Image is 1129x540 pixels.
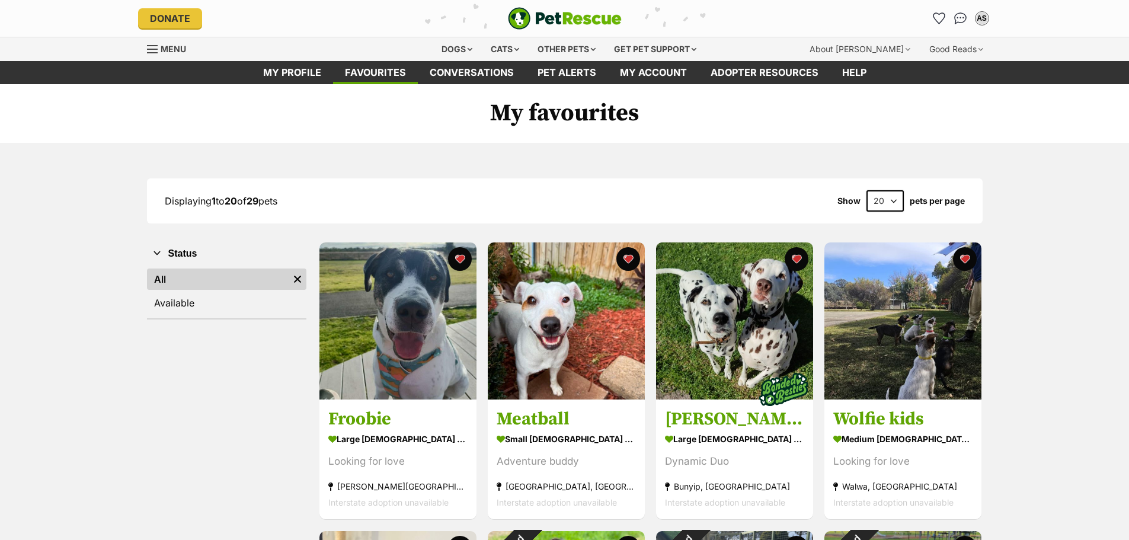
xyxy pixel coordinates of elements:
[953,247,977,271] button: favourite
[497,498,617,508] span: Interstate adoption unavailable
[837,196,861,206] span: Show
[328,479,468,495] div: [PERSON_NAME][GEOGRAPHIC_DATA], [GEOGRAPHIC_DATA]
[147,269,289,290] a: All
[608,61,699,84] a: My account
[529,37,604,61] div: Other pets
[954,12,967,24] img: chat-41dd97257d64d25036548639549fe6c8038ab92f7586957e7f3b1b290dea8141.svg
[497,431,636,448] div: small [DEMOGRAPHIC_DATA] Dog
[656,242,813,400] img: Brosnan & DiCaprio
[497,479,636,495] div: [GEOGRAPHIC_DATA], [GEOGRAPHIC_DATA]
[147,292,306,314] a: Available
[921,37,992,61] div: Good Reads
[665,498,785,508] span: Interstate adoption unavailable
[497,454,636,470] div: Adventure buddy
[147,266,306,318] div: Status
[147,246,306,261] button: Status
[319,400,476,520] a: Froobie large [DEMOGRAPHIC_DATA] Dog Looking for love [PERSON_NAME][GEOGRAPHIC_DATA], [GEOGRAPHIC...
[251,61,333,84] a: My profile
[830,61,878,84] a: Help
[976,12,988,24] div: AS
[665,408,804,431] h3: [PERSON_NAME] & [PERSON_NAME]
[328,431,468,448] div: large [DEMOGRAPHIC_DATA] Dog
[656,400,813,520] a: [PERSON_NAME] & [PERSON_NAME] large [DEMOGRAPHIC_DATA] Dog Dynamic Duo Bunyip, [GEOGRAPHIC_DATA] ...
[433,37,481,61] div: Dogs
[333,61,418,84] a: Favourites
[289,269,306,290] a: Remove filter
[147,37,194,59] a: Menu
[833,454,973,470] div: Looking for love
[824,242,981,400] img: Wolfie kids
[616,247,640,271] button: favourite
[165,195,277,207] span: Displaying to of pets
[754,360,813,420] img: bonded besties
[328,498,449,508] span: Interstate adoption unavailable
[488,400,645,520] a: Meatball small [DEMOGRAPHIC_DATA] Dog Adventure buddy [GEOGRAPHIC_DATA], [GEOGRAPHIC_DATA] Inters...
[212,195,216,207] strong: 1
[824,400,981,520] a: Wolfie kids medium [DEMOGRAPHIC_DATA] Dog Looking for love Walwa, [GEOGRAPHIC_DATA] Interstate ad...
[973,9,992,28] button: My account
[833,431,973,448] div: medium [DEMOGRAPHIC_DATA] Dog
[665,431,804,448] div: large [DEMOGRAPHIC_DATA] Dog
[247,195,258,207] strong: 29
[161,44,186,54] span: Menu
[833,479,973,495] div: Walwa, [GEOGRAPHIC_DATA]
[225,195,237,207] strong: 20
[785,247,808,271] button: favourite
[833,498,954,508] span: Interstate adoption unavailable
[508,7,622,30] a: PetRescue
[951,9,970,28] a: Conversations
[665,454,804,470] div: Dynamic Duo
[138,8,202,28] a: Donate
[910,196,965,206] label: pets per page
[665,479,804,495] div: Bunyip, [GEOGRAPHIC_DATA]
[488,242,645,400] img: Meatball
[526,61,608,84] a: Pet alerts
[497,408,636,431] h3: Meatball
[699,61,830,84] a: Adopter resources
[482,37,527,61] div: Cats
[833,408,973,431] h3: Wolfie kids
[606,37,705,61] div: Get pet support
[328,454,468,470] div: Looking for love
[930,9,949,28] a: Favourites
[801,37,919,61] div: About [PERSON_NAME]
[319,242,476,400] img: Froobie
[418,61,526,84] a: conversations
[508,7,622,30] img: logo-e224e6f780fb5917bec1dbf3a21bbac754714ae5b6737aabdf751b685950b380.svg
[930,9,992,28] ul: Account quick links
[448,247,472,271] button: favourite
[328,408,468,431] h3: Froobie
